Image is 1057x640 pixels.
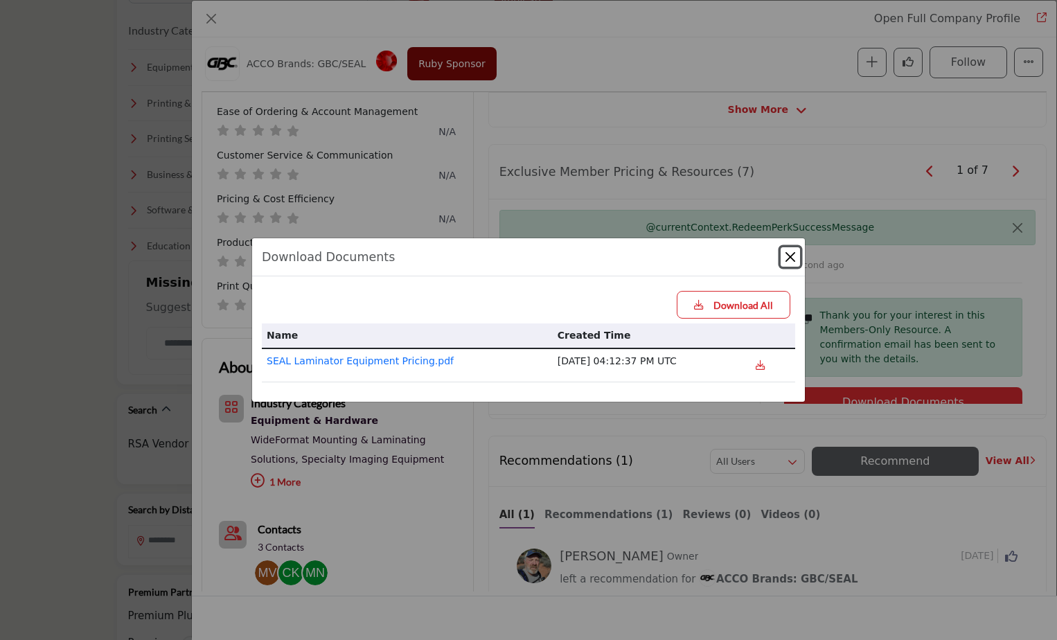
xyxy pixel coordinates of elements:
th: Name [262,323,553,348]
h1: Download Documents [262,248,395,266]
span: Download All [713,299,773,312]
th: Created Time [553,323,743,348]
button: Close [781,247,800,267]
span: [DATE] 04:12:37 PM UTC [558,355,677,366]
button: Download All [677,291,790,319]
a: SEAL Laminator Equipment Pricing.pdf [267,355,454,366]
